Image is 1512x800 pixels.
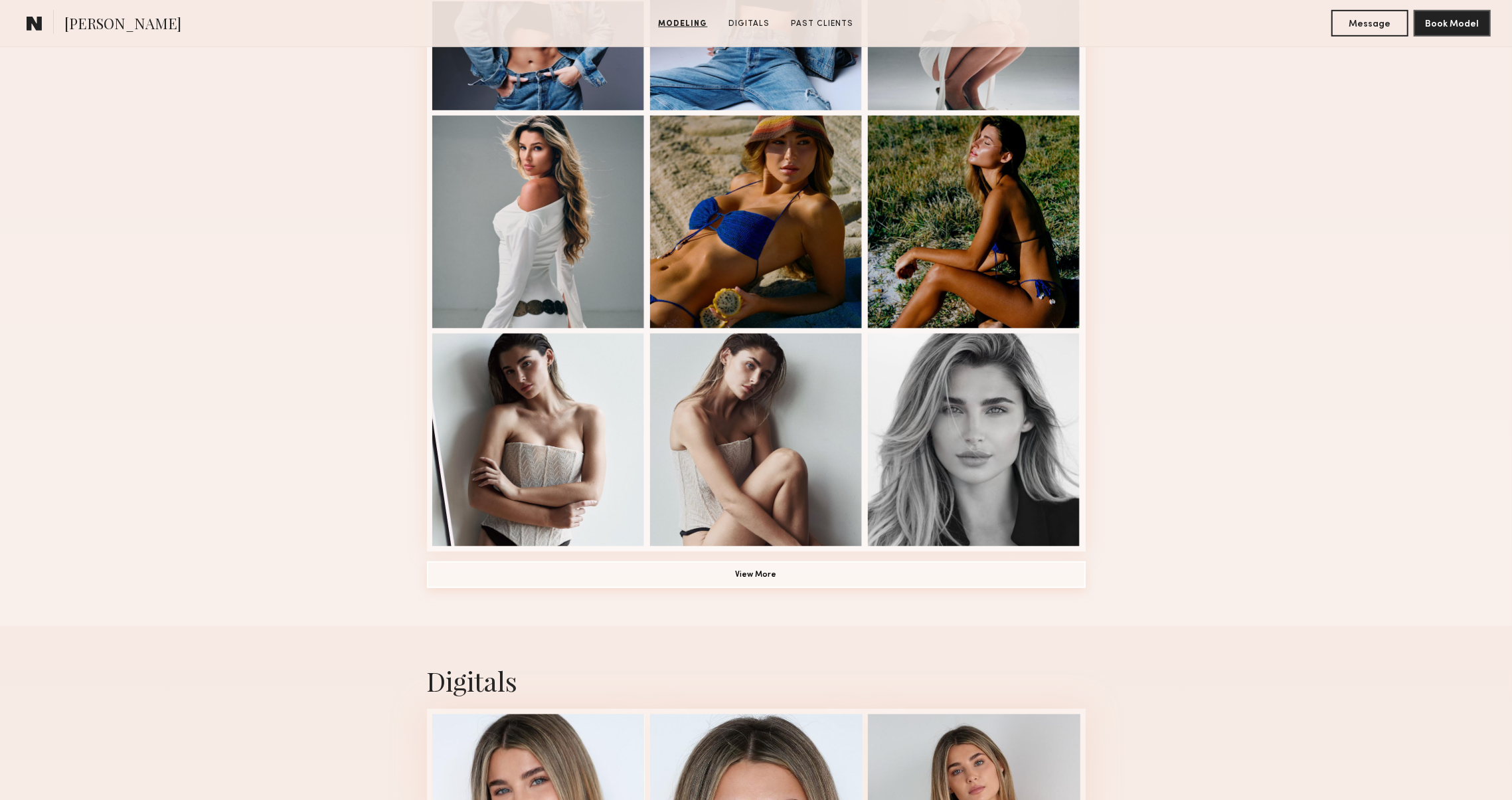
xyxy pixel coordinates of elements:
button: Message [1331,10,1408,37]
button: Book Model [1414,10,1491,37]
a: Book Model [1414,17,1491,29]
button: View More [427,561,1086,588]
a: Modeling [653,18,713,30]
div: Digitals [427,663,1086,698]
a: Past Clients [786,18,859,30]
a: Digitals [724,18,776,30]
span: [PERSON_NAME] [64,13,181,37]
